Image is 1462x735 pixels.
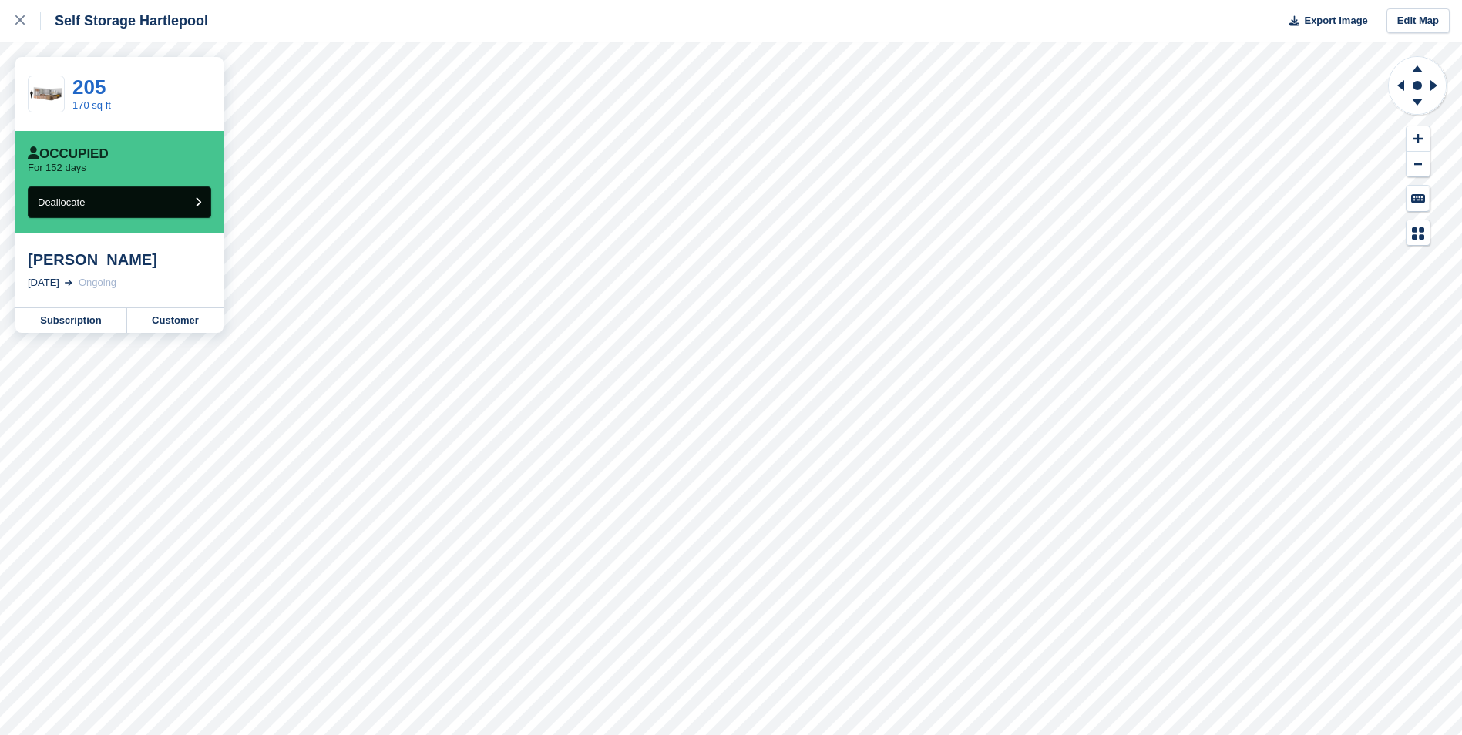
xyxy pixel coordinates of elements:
button: Deallocate [28,186,211,218]
button: Keyboard Shortcuts [1407,186,1430,211]
a: Edit Map [1386,8,1450,34]
div: Occupied [28,146,109,162]
a: 170 sq ft [72,99,111,111]
div: Ongoing [79,275,116,290]
div: [PERSON_NAME] [28,250,211,269]
a: Customer [127,308,224,333]
div: [DATE] [28,275,59,290]
button: Export Image [1280,8,1368,34]
img: arrow-right-light-icn-cde0832a797a2874e46488d9cf13f60e5c3a73dbe684e267c42b8395dfbc2abf.svg [65,280,72,286]
button: Zoom In [1407,126,1430,152]
div: Self Storage Hartlepool [41,12,208,30]
span: Export Image [1304,13,1367,29]
span: Deallocate [38,196,85,208]
p: For 152 days [28,162,86,174]
button: Map Legend [1407,220,1430,246]
img: 300-sqft-unit.jpg [29,81,64,108]
button: Zoom Out [1407,152,1430,177]
a: 205 [72,76,106,99]
a: Subscription [15,308,127,333]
